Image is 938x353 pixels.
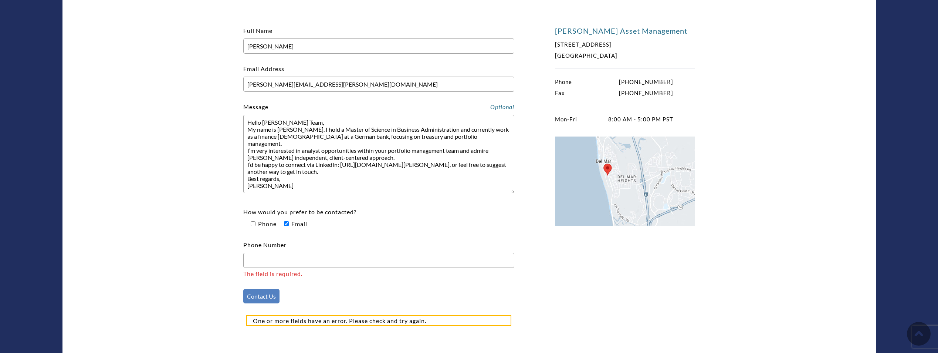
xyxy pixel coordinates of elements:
label: Phone Number [243,241,514,280]
input: How would you prefer to be contacted? PhoneEmail [284,221,289,226]
h4: [PERSON_NAME] Asset Management [555,26,695,35]
span: Fax [555,87,565,98]
input: Email Address [243,77,514,92]
input: Full Name [243,38,514,54]
span: Phone [555,76,572,87]
p: [PHONE_NUMBER] [555,76,673,87]
span: Email [290,220,307,227]
input: Phone Number [243,253,514,268]
input: How would you prefer to be contacted? PhoneEmail [251,221,255,226]
p: [PHONE_NUMBER] [555,87,673,98]
span: Phone [257,220,277,227]
p: 8:00 AM - 5:00 PM PST [555,114,673,125]
label: Email Address [243,65,514,88]
span: The field is required. [243,268,514,280]
label: Message [243,103,268,110]
div: One or more fields have an error. Please check and try again. [246,315,511,326]
img: Locate Weatherly on Google Maps. [555,137,695,226]
input: Contact Us [243,289,280,303]
form: Contact form [243,25,514,326]
label: Full Name [243,27,514,50]
p: [STREET_ADDRESS] [GEOGRAPHIC_DATA] [555,39,673,61]
label: How would you prefer to be contacted? [243,208,356,227]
